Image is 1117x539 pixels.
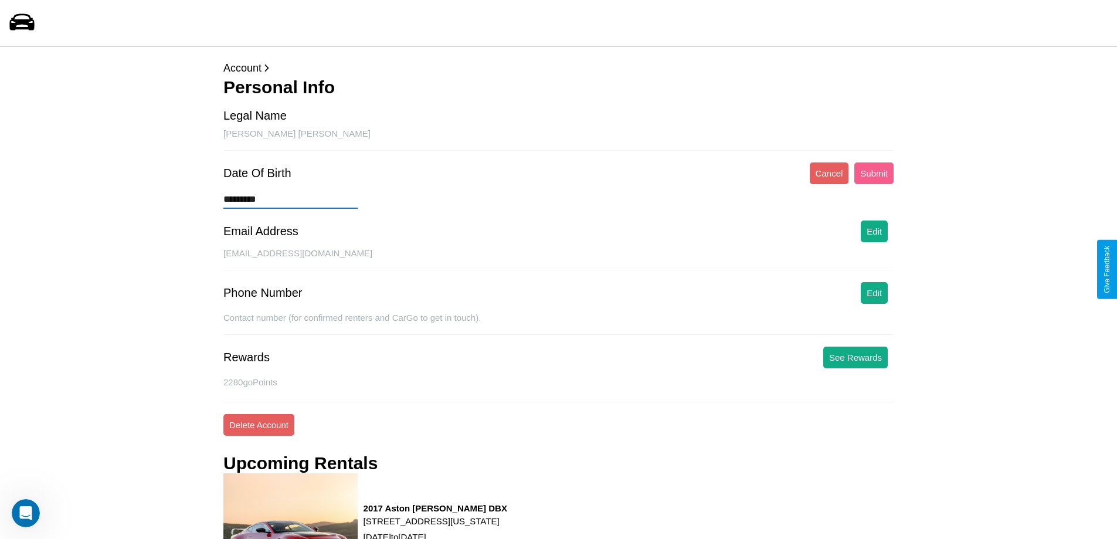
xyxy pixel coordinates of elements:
div: Legal Name [223,109,287,123]
button: Delete Account [223,414,294,436]
h3: Upcoming Rentals [223,453,378,473]
button: Cancel [810,162,849,184]
div: Email Address [223,225,298,238]
div: Rewards [223,351,270,364]
p: 2280 goPoints [223,374,894,390]
div: [PERSON_NAME] [PERSON_NAME] [223,128,894,151]
h3: Personal Info [223,77,894,97]
p: Account [223,59,894,77]
div: Phone Number [223,286,303,300]
h3: 2017 Aston [PERSON_NAME] DBX [364,503,507,513]
div: Contact number (for confirmed renters and CarGo to get in touch). [223,313,894,335]
button: Edit [861,282,888,304]
button: See Rewards [823,347,888,368]
iframe: Intercom live chat [12,499,40,527]
div: Give Feedback [1103,246,1111,293]
button: Edit [861,221,888,242]
button: Submit [854,162,894,184]
p: [STREET_ADDRESS][US_STATE] [364,513,507,529]
div: Date Of Birth [223,167,291,180]
div: [EMAIL_ADDRESS][DOMAIN_NAME] [223,248,894,270]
